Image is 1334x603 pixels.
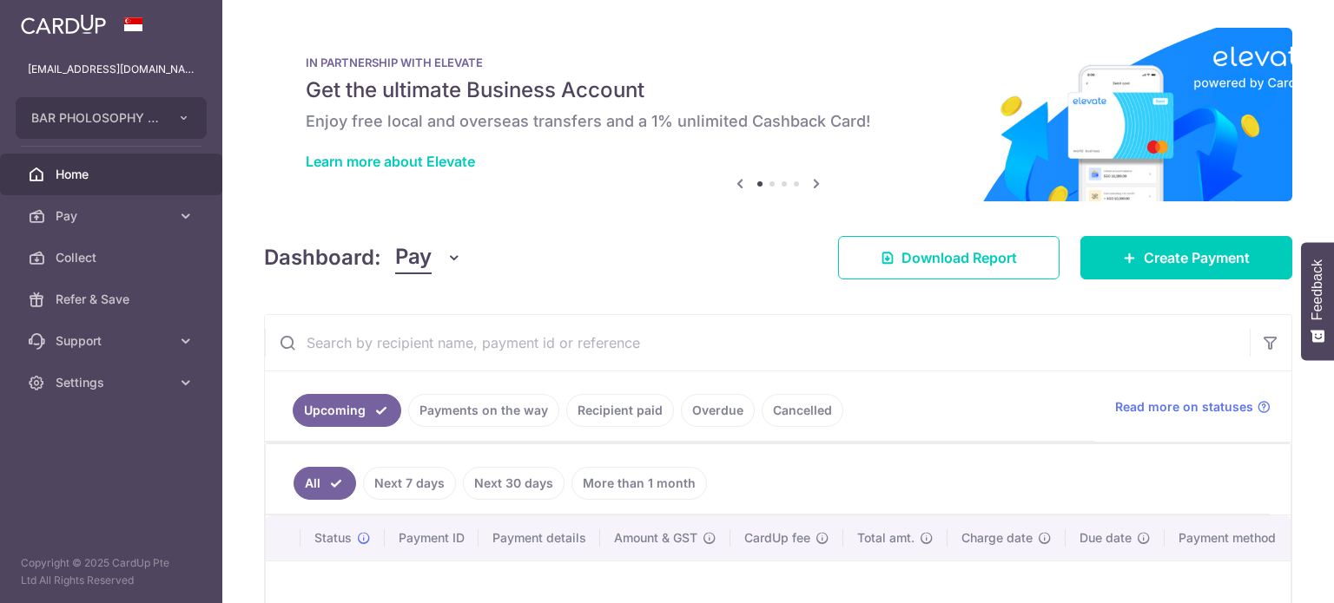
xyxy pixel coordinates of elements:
[395,241,432,274] span: Pay
[571,467,707,500] a: More than 1 month
[1080,529,1132,547] span: Due date
[31,109,160,127] span: BAR PHOLOSOPHY PTE. LTD.
[395,241,462,274] button: Pay
[56,291,170,308] span: Refer & Save
[479,515,600,560] th: Payment details
[56,207,170,225] span: Pay
[744,529,810,547] span: CardUp fee
[264,242,381,273] h4: Dashboard:
[614,529,697,547] span: Amount & GST
[1144,247,1250,268] span: Create Payment
[838,236,1060,279] a: Download Report
[857,529,915,547] span: Total amt.
[463,467,565,500] a: Next 30 days
[264,28,1292,201] img: Renovation banner
[28,61,195,78] p: [EMAIL_ADDRESS][DOMAIN_NAME]
[1301,242,1334,360] button: Feedback - Show survey
[1165,515,1297,560] th: Payment method
[1080,236,1292,279] a: Create Payment
[681,394,755,427] a: Overdue
[306,76,1251,104] h5: Get the ultimate Business Account
[56,332,170,350] span: Support
[961,529,1033,547] span: Charge date
[566,394,674,427] a: Recipient paid
[1115,398,1271,416] a: Read more on statuses
[385,515,479,560] th: Payment ID
[306,56,1251,69] p: IN PARTNERSHIP WITH ELEVATE
[1115,398,1253,416] span: Read more on statuses
[306,153,475,170] a: Learn more about Elevate
[901,247,1017,268] span: Download Report
[1310,259,1325,320] span: Feedback
[56,249,170,266] span: Collect
[21,14,106,35] img: CardUp
[265,315,1250,370] input: Search by recipient name, payment id or reference
[294,467,356,500] a: All
[314,529,352,547] span: Status
[293,394,401,427] a: Upcoming
[16,97,207,139] button: BAR PHOLOSOPHY PTE. LTD.
[408,394,559,427] a: Payments on the way
[306,111,1251,132] h6: Enjoy free local and overseas transfers and a 1% unlimited Cashback Card!
[363,467,456,500] a: Next 7 days
[762,394,843,427] a: Cancelled
[56,374,170,391] span: Settings
[56,166,170,183] span: Home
